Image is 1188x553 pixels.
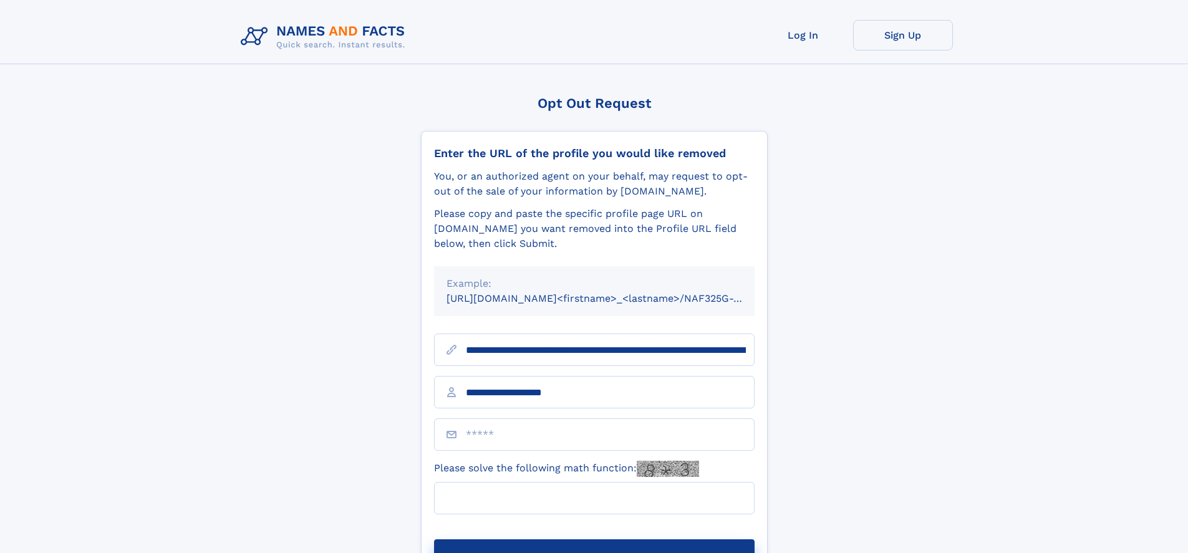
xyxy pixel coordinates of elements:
[447,292,778,304] small: [URL][DOMAIN_NAME]<firstname>_<lastname>/NAF325G-xxxxxxxx
[447,276,742,291] div: Example:
[434,206,755,251] div: Please copy and paste the specific profile page URL on [DOMAIN_NAME] you want removed into the Pr...
[853,20,953,50] a: Sign Up
[236,20,415,54] img: Logo Names and Facts
[421,95,768,111] div: Opt Out Request
[753,20,853,50] a: Log In
[434,147,755,160] div: Enter the URL of the profile you would like removed
[434,169,755,199] div: You, or an authorized agent on your behalf, may request to opt-out of the sale of your informatio...
[434,461,699,477] label: Please solve the following math function:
